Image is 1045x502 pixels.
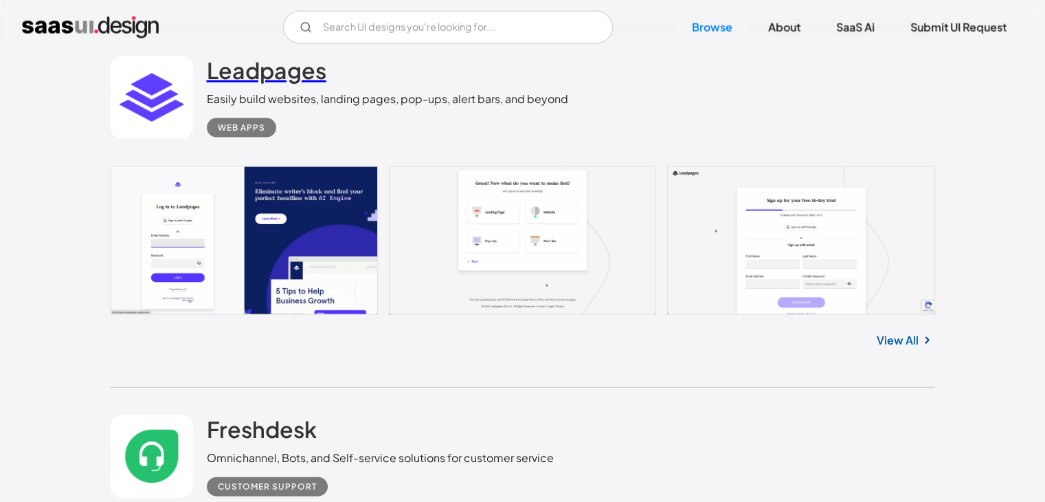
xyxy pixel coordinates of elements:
[752,12,817,43] a: About
[283,11,613,44] input: Search UI designs you're looking for...
[877,332,919,349] a: View All
[22,17,159,39] a: home
[675,12,749,43] a: Browse
[207,56,326,91] a: Leadpages
[218,479,317,495] div: Customer Support
[820,12,891,43] a: SaaS Ai
[207,450,554,466] div: Omnichannel, Bots, and Self-service solutions for customer service
[207,415,317,450] a: Freshdesk
[207,91,568,107] div: Easily build websites, landing pages, pop-ups, alert bars, and beyond
[207,415,317,443] h2: Freshdesk
[218,120,265,136] div: Web Apps
[283,11,613,44] form: Email Form
[894,12,1023,43] a: Submit UI Request
[207,56,326,84] h2: Leadpages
